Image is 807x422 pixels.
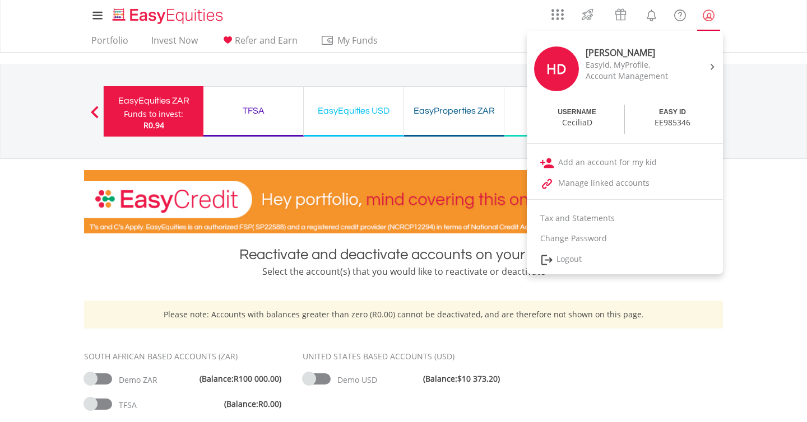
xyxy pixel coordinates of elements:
[303,351,504,362] div: UNITED STATES BASED ACCOUNTS (USD)
[84,265,723,278] div: Select the account(s) that you would like to reactivate or deactivate
[200,373,281,385] span: (Balance: )
[527,173,723,194] a: Manage linked accounts
[124,109,183,120] div: Funds to invest:
[216,35,302,52] a: Refer and Earn
[411,103,497,119] div: EasyProperties ZAR
[84,111,106,123] button: Previous
[586,59,680,71] div: EasyId, MyProfile,
[637,3,666,25] a: Notifications
[527,152,723,173] a: Add an account for my kid
[143,120,164,130] span: R0.94
[110,93,197,109] div: EasyEquities ZAR
[84,301,723,329] div: Please note: Accounts with balances greater than zero (R0.00) cannot be deactivated, and are ther...
[558,107,596,117] div: USERNAME
[258,398,279,409] span: R0.00
[119,400,137,410] span: TFSA
[544,3,571,21] a: AppsGrid
[119,374,157,385] span: Demo ZAR
[562,117,592,128] div: CeciliaD
[586,71,680,82] div: Account Management
[694,3,723,27] a: My Profile
[527,228,723,248] a: Change Password
[578,6,597,24] img: thrive-v2.svg
[534,46,579,91] div: HD
[666,3,694,25] a: FAQ's and Support
[527,208,723,228] a: Tax and Statements
[87,35,133,52] a: Portfolio
[655,117,690,128] div: EE985346
[337,374,377,385] span: Demo USD
[551,8,564,21] img: grid-menu-icon.svg
[234,373,279,384] span: R100 000.00
[423,373,500,385] span: (Balance: )
[224,398,281,410] span: (Balance: )
[210,103,296,119] div: TFSA
[527,248,723,271] a: Logout
[110,7,228,25] img: EasyEquities_Logo.png
[586,46,680,59] div: [PERSON_NAME]
[84,351,286,362] div: SOUTH AFRICAN BASED ACCOUNTS (ZAR)
[310,103,397,119] div: EasyEquities USD
[457,373,498,384] span: $10 373.20
[611,6,630,24] img: vouchers-v2.svg
[235,34,298,46] span: Refer and Earn
[84,170,723,233] img: EasyCredit Promotion Banner
[108,3,228,25] a: Home page
[527,34,723,138] a: HD [PERSON_NAME] EasyId, MyProfile, Account Management USERNAME CeciliaD EASY ID EE985346
[147,35,202,52] a: Invest Now
[321,33,394,48] span: My Funds
[604,3,637,24] a: Vouchers
[659,107,686,117] div: EASY ID
[511,103,597,119] div: Demo ZAR
[84,245,723,265] div: Reactivate and deactivate accounts on your profile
